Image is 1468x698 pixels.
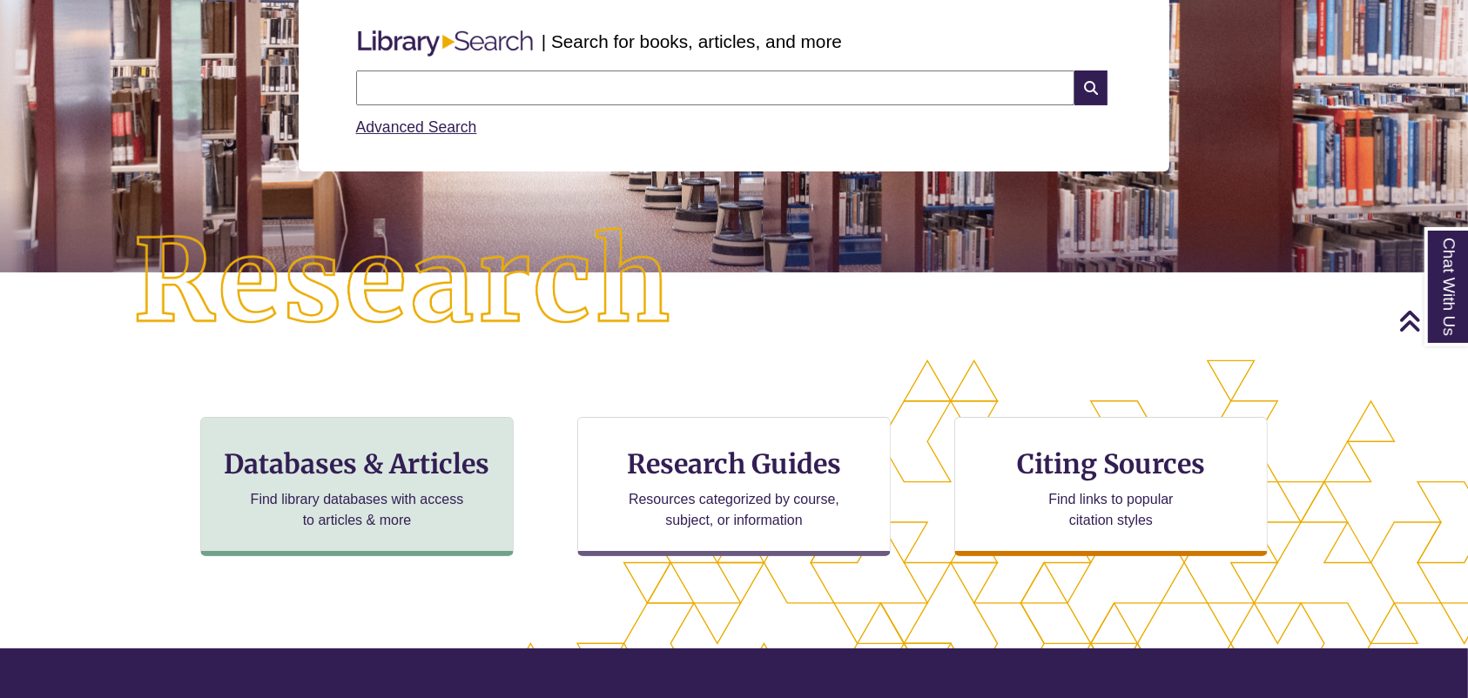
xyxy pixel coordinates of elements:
i: Search [1074,70,1108,105]
p: Find links to popular citation styles [1027,489,1196,531]
a: Back to Top [1398,309,1464,332]
h3: Citing Sources [1005,447,1217,480]
a: Advanced Search [356,118,477,136]
p: Find library databases with access to articles & more [244,489,471,531]
a: Research Guides Resources categorized by course, subject, or information [577,417,891,556]
p: | Search for books, articles, and more [542,28,842,55]
img: Libary Search [349,23,542,64]
h3: Research Guides [592,447,876,480]
a: Citing Sources Find links to popular citation styles [954,417,1268,556]
a: Databases & Articles Find library databases with access to articles & more [200,417,514,556]
img: Research [73,168,734,398]
h3: Databases & Articles [215,447,499,480]
p: Resources categorized by course, subject, or information [621,489,848,531]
